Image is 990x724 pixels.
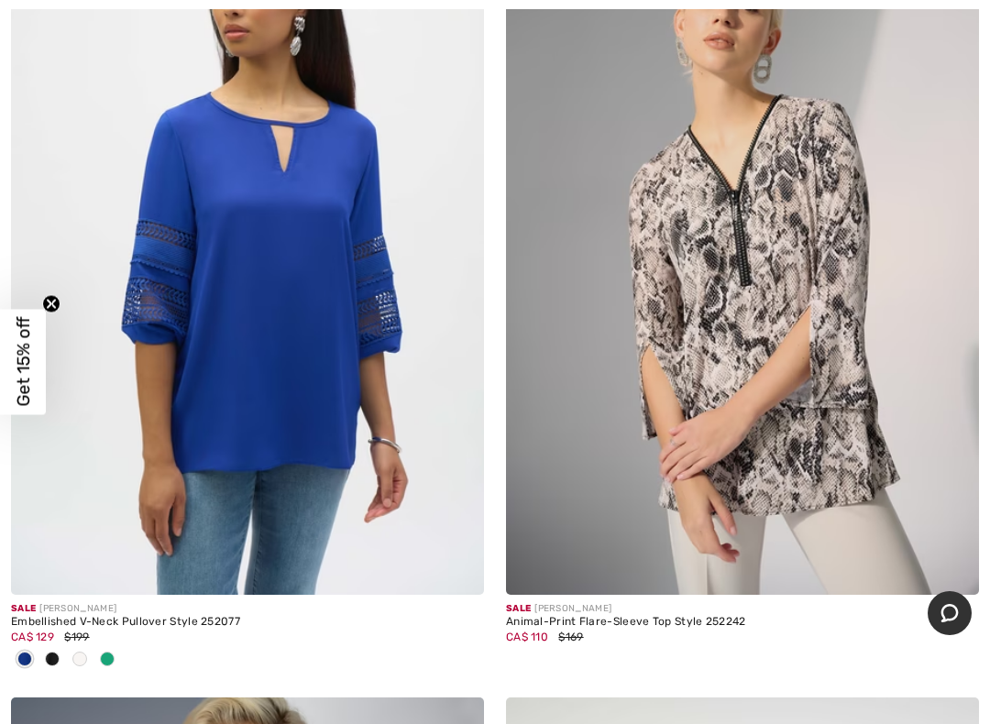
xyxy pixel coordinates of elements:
[11,631,54,643] span: CA$ 129
[66,645,93,675] div: Off White
[11,602,484,616] div: [PERSON_NAME]
[93,645,121,675] div: Garden green
[38,645,66,675] div: Black
[64,631,89,643] span: $199
[928,591,972,637] iframe: Opens a widget where you can chat to one of our agents
[506,616,979,629] div: Animal-Print Flare-Sleeve Top Style 252242
[42,295,60,313] button: Close teaser
[11,645,38,675] div: Royal Sapphire 163
[506,602,979,616] div: [PERSON_NAME]
[558,631,583,643] span: $169
[506,631,548,643] span: CA$ 110
[11,603,36,614] span: Sale
[13,317,34,407] span: Get 15% off
[506,603,531,614] span: Sale
[11,616,484,629] div: Embellished V-Neck Pullover Style 252077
